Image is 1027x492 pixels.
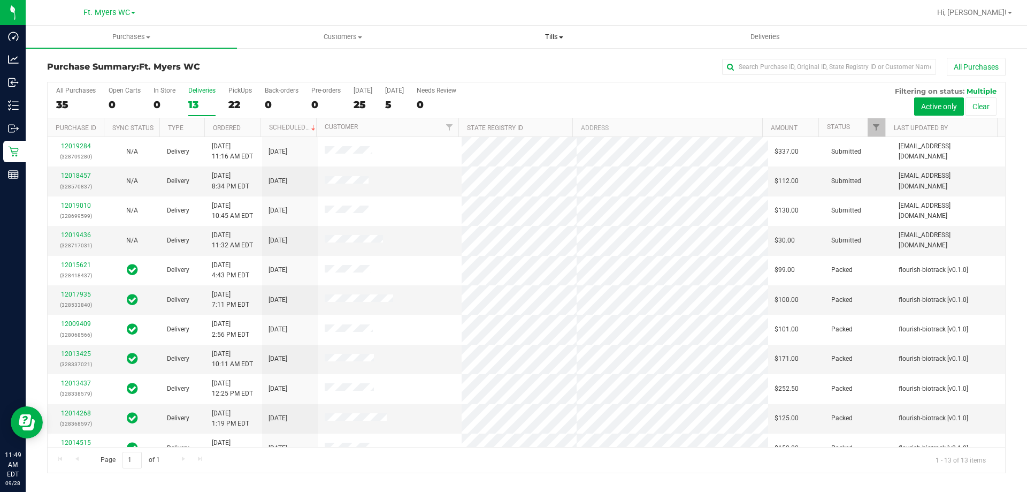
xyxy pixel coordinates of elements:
[269,413,287,423] span: [DATE]
[237,32,448,42] span: Customers
[56,99,96,111] div: 35
[167,236,189,246] span: Delivery
[311,99,341,111] div: 0
[167,147,189,157] span: Delivery
[354,87,372,94] div: [DATE]
[831,384,853,394] span: Packed
[269,176,287,186] span: [DATE]
[775,206,799,216] span: $130.00
[269,147,287,157] span: [DATE]
[212,230,253,251] span: [DATE] 11:32 AM EDT
[831,147,861,157] span: Submitted
[775,176,799,186] span: $112.00
[228,87,252,94] div: PickUps
[894,124,948,132] a: Last Updated By
[269,236,287,246] span: [DATE]
[139,62,200,72] span: Ft. Myers WC
[899,141,999,162] span: [EMAIL_ADDRESS][DOMAIN_NAME]
[775,354,799,364] span: $171.00
[831,443,853,453] span: Packed
[127,441,138,456] span: In Sync
[736,32,794,42] span: Deliveries
[127,262,138,277] span: In Sync
[441,118,458,137] a: Filter
[127,411,138,426] span: In Sync
[967,87,997,95] span: Multiple
[109,99,141,111] div: 0
[61,231,91,239] a: 12019436
[126,207,138,214] span: Not Applicable
[831,206,861,216] span: Submitted
[8,100,19,111] inline-svg: Inventory
[126,236,138,246] button: N/A
[899,230,999,251] span: [EMAIL_ADDRESS][DOMAIN_NAME]
[899,354,968,364] span: flourish-biotrack [v0.1.0]
[127,322,138,337] span: In Sync
[167,295,189,305] span: Delivery
[61,439,91,446] a: 12014515
[167,354,189,364] span: Delivery
[8,77,19,88] inline-svg: Inbound
[126,176,138,186] button: N/A
[126,206,138,216] button: N/A
[827,123,850,131] a: Status
[775,147,799,157] span: $337.00
[61,261,91,269] a: 12015621
[54,270,97,281] p: (328418437)
[269,354,287,364] span: [DATE]
[212,290,249,310] span: [DATE] 7:11 PM EDT
[212,201,253,221] span: [DATE] 10:45 AM EDT
[228,99,252,111] div: 22
[417,99,456,111] div: 0
[127,351,138,366] span: In Sync
[167,265,189,275] span: Delivery
[448,26,660,48] a: Tills
[354,99,372,111] div: 25
[54,330,97,340] p: (328068566)
[385,99,404,111] div: 5
[61,291,91,298] a: 12017935
[61,380,91,387] a: 12013437
[61,142,91,150] a: 12019284
[5,450,21,479] p: 11:49 AM EDT
[895,87,964,95] span: Filtering on status:
[831,413,853,423] span: Packed
[154,99,175,111] div: 0
[899,171,999,191] span: [EMAIL_ADDRESS][DOMAIN_NAME]
[265,87,298,94] div: Back-orders
[83,8,130,17] span: Ft. Myers WC
[831,295,853,305] span: Packed
[167,206,189,216] span: Delivery
[775,384,799,394] span: $252.50
[265,99,298,111] div: 0
[188,87,216,94] div: Deliveries
[269,324,287,335] span: [DATE]
[771,124,798,132] a: Amount
[325,123,358,131] a: Customer
[47,62,366,72] h3: Purchase Summary:
[8,31,19,42] inline-svg: Dashboard
[154,87,175,94] div: In Store
[775,443,799,453] span: $150.00
[8,54,19,65] inline-svg: Analytics
[927,452,994,468] span: 1 - 13 of 13 items
[899,265,968,275] span: flourish-biotrack [v0.1.0]
[831,236,861,246] span: Submitted
[775,324,799,335] span: $101.00
[109,87,141,94] div: Open Carts
[26,26,237,48] a: Purchases
[899,295,968,305] span: flourish-biotrack [v0.1.0]
[61,410,91,417] a: 12014268
[722,59,936,75] input: Search Purchase ID, Original ID, State Registry ID or Customer Name...
[449,32,659,42] span: Tills
[167,384,189,394] span: Delivery
[127,292,138,307] span: In Sync
[167,413,189,423] span: Delivery
[965,97,997,116] button: Clear
[947,58,1006,76] button: All Purchases
[775,295,799,305] span: $100.00
[8,146,19,157] inline-svg: Retail
[831,265,853,275] span: Packed
[937,8,1007,17] span: Hi, [PERSON_NAME]!
[126,148,138,155] span: Not Applicable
